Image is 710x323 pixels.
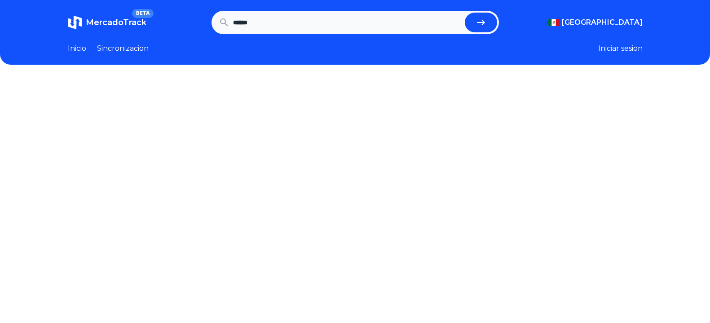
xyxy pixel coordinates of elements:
a: MercadoTrackBETA [68,15,146,30]
a: Sincronizacion [97,43,149,54]
img: Mexico [547,19,560,26]
span: MercadoTrack [86,18,146,27]
span: [GEOGRAPHIC_DATA] [562,17,643,28]
span: BETA [132,9,153,18]
a: Inicio [68,43,86,54]
button: [GEOGRAPHIC_DATA] [547,17,643,28]
button: Iniciar sesion [598,43,643,54]
img: MercadoTrack [68,15,82,30]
